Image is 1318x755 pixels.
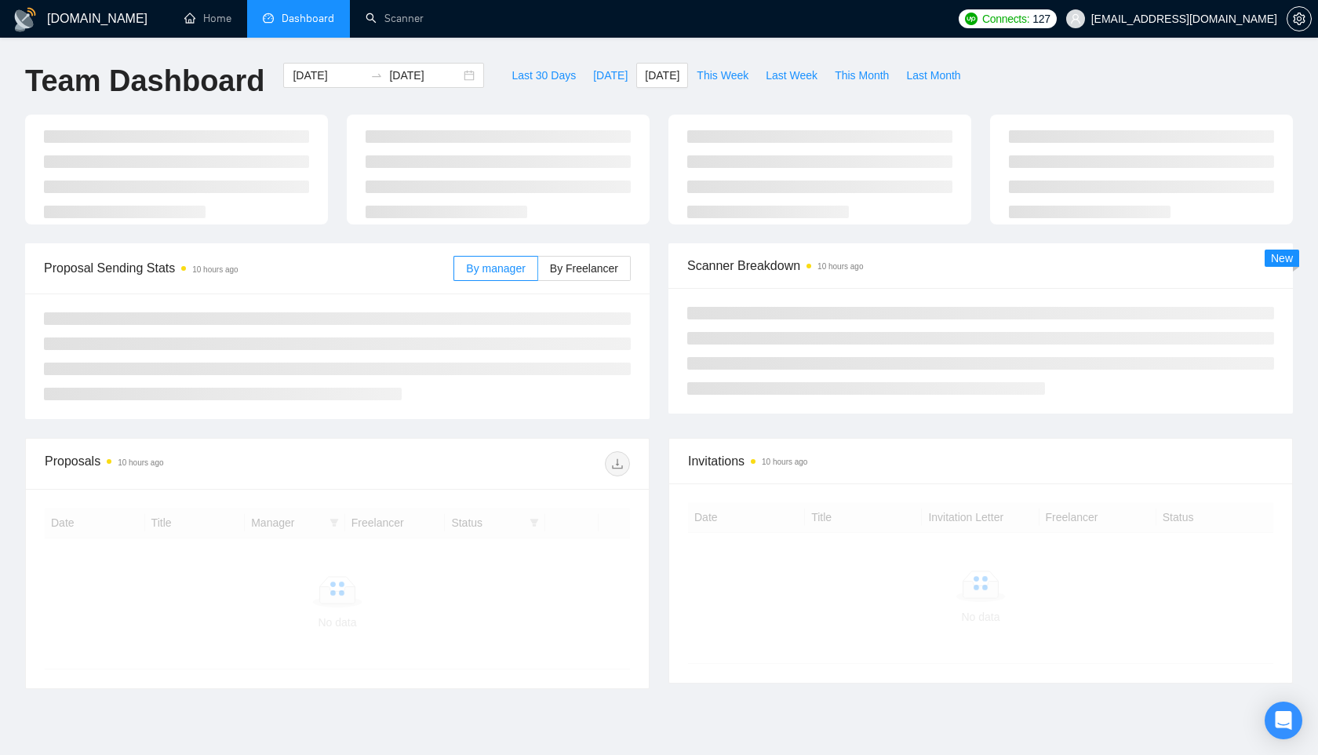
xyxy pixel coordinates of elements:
[1287,13,1311,25] span: setting
[263,13,274,24] span: dashboard
[512,67,576,84] span: Last 30 Days
[1271,252,1293,264] span: New
[370,69,383,82] span: swap-right
[757,63,826,88] button: Last Week
[1265,702,1302,739] div: Open Intercom Messenger
[766,67,817,84] span: Last Week
[826,63,897,88] button: This Month
[697,67,748,84] span: This Week
[45,451,337,476] div: Proposals
[293,67,364,84] input: Start date
[817,262,863,271] time: 10 hours ago
[687,256,1274,275] span: Scanner Breakdown
[584,63,636,88] button: [DATE]
[118,458,163,467] time: 10 hours ago
[13,7,38,32] img: logo
[184,12,231,25] a: homeHome
[503,63,584,88] button: Last 30 Days
[965,13,978,25] img: upwork-logo.png
[688,63,757,88] button: This Week
[466,262,525,275] span: By manager
[1287,13,1312,25] a: setting
[835,67,889,84] span: This Month
[636,63,688,88] button: [DATE]
[1070,13,1081,24] span: user
[550,262,618,275] span: By Freelancer
[688,451,1273,471] span: Invitations
[906,67,960,84] span: Last Month
[389,67,461,84] input: End date
[897,63,969,88] button: Last Month
[44,258,453,278] span: Proposal Sending Stats
[282,12,334,25] span: Dashboard
[762,458,807,466] time: 10 hours ago
[1287,6,1312,31] button: setting
[192,265,238,274] time: 10 hours ago
[25,63,264,100] h1: Team Dashboard
[370,69,383,82] span: to
[982,10,1029,27] span: Connects:
[645,67,679,84] span: [DATE]
[593,67,628,84] span: [DATE]
[1032,10,1050,27] span: 127
[366,12,424,25] a: searchScanner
